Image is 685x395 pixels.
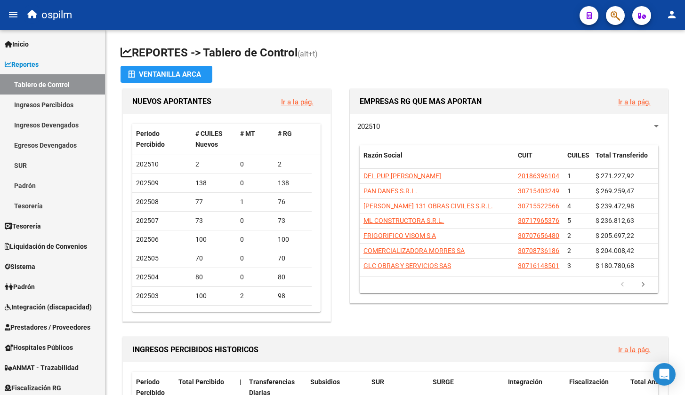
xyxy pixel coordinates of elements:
[567,151,589,159] span: CUILES
[195,253,233,264] div: 70
[128,66,205,83] div: Ventanilla ARCA
[240,159,270,170] div: 0
[178,378,224,386] span: Total Percibido
[278,159,308,170] div: 2
[240,253,270,264] div: 0
[5,342,73,353] span: Hospitales Públicos
[611,93,658,111] button: Ir a la pág.
[240,234,270,245] div: 0
[5,282,35,292] span: Padrón
[596,151,648,159] span: Total Transferido
[596,262,634,269] span: $ 180.780,68
[5,383,61,393] span: Fiscalización RG
[8,9,19,20] mat-icon: menu
[666,9,677,20] mat-icon: person
[274,124,312,155] datatable-header-cell: # RG
[596,247,634,254] span: $ 204.008,42
[195,291,233,301] div: 100
[567,217,571,224] span: 5
[278,309,308,320] div: 88
[564,145,592,176] datatable-header-cell: CUILES
[136,236,159,243] span: 202506
[240,378,242,386] span: |
[634,280,652,290] a: go to next page
[278,178,308,189] div: 138
[136,198,159,205] span: 202508
[132,124,192,155] datatable-header-cell: Período Percibido
[613,280,631,290] a: go to previous page
[618,346,651,354] a: Ir a la pág.
[363,151,403,159] span: Razón Social
[240,197,270,207] div: 1
[518,262,559,269] span: 30716148501
[195,272,233,283] div: 80
[363,262,451,269] span: GLC OBRAS Y SERVICIOS SAS
[298,49,318,58] span: (alt+t)
[278,291,308,301] div: 98
[5,241,87,252] span: Liquidación de Convenios
[278,197,308,207] div: 76
[363,187,417,195] span: PAN DANES S.R.L.
[240,309,270,320] div: 7
[357,122,380,131] span: 202510
[41,5,72,25] span: ospilm
[136,179,159,187] span: 202509
[278,234,308,245] div: 100
[567,187,571,195] span: 1
[567,202,571,210] span: 4
[618,98,651,106] a: Ir a la pág.
[278,130,292,137] span: # RG
[360,97,482,106] span: EMPRESAS RG QUE MAS APORTAN
[5,261,35,272] span: Sistema
[5,302,92,312] span: Integración (discapacidad)
[136,254,159,262] span: 202505
[274,93,321,111] button: Ir a la pág.
[596,187,634,195] span: $ 269.259,47
[518,217,559,224] span: 30717965376
[363,217,444,224] span: ML CONSTRUCTORA S.R.L.
[567,262,571,269] span: 3
[192,124,237,155] datatable-header-cell: # CUILES Nuevos
[518,151,532,159] span: CUIT
[653,363,676,386] div: Open Intercom Messenger
[363,232,436,239] span: FRIGORIFICO VISOM S A
[195,234,233,245] div: 100
[567,172,571,180] span: 1
[518,172,559,180] span: 20186396104
[596,217,634,224] span: $ 236.812,63
[569,378,609,386] span: Fiscalización
[518,247,559,254] span: 30708736186
[240,130,255,137] span: # MT
[630,378,666,386] span: Total Anses
[132,97,211,106] span: NUEVOS APORTANTES
[433,378,454,386] span: SURGE
[136,217,159,224] span: 202507
[360,145,514,176] datatable-header-cell: Razón Social
[611,341,658,358] button: Ir a la pág.
[5,221,41,231] span: Tesorería
[121,45,670,62] h1: REPORTES -> Tablero de Control
[518,202,559,210] span: 30715522566
[195,309,233,320] div: 95
[596,202,634,210] span: $ 239.472,98
[5,322,90,332] span: Prestadores / Proveedores
[518,232,559,239] span: 30707656480
[136,160,159,168] span: 202510
[136,130,165,148] span: Período Percibido
[363,247,465,254] span: COMERCIALIZADORA MORRES SA
[195,215,233,226] div: 73
[240,215,270,226] div: 0
[281,98,314,106] a: Ir a la pág.
[514,145,564,176] datatable-header-cell: CUIT
[240,178,270,189] div: 0
[240,272,270,283] div: 0
[278,215,308,226] div: 73
[121,66,212,83] button: Ventanilla ARCA
[596,172,634,180] span: $ 271.227,92
[5,363,79,373] span: ANMAT - Trazabilidad
[132,345,258,354] span: INGRESOS PERCIBIDOS HISTORICOS
[240,291,270,301] div: 2
[371,378,384,386] span: SUR
[136,311,159,318] span: 202502
[278,253,308,264] div: 70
